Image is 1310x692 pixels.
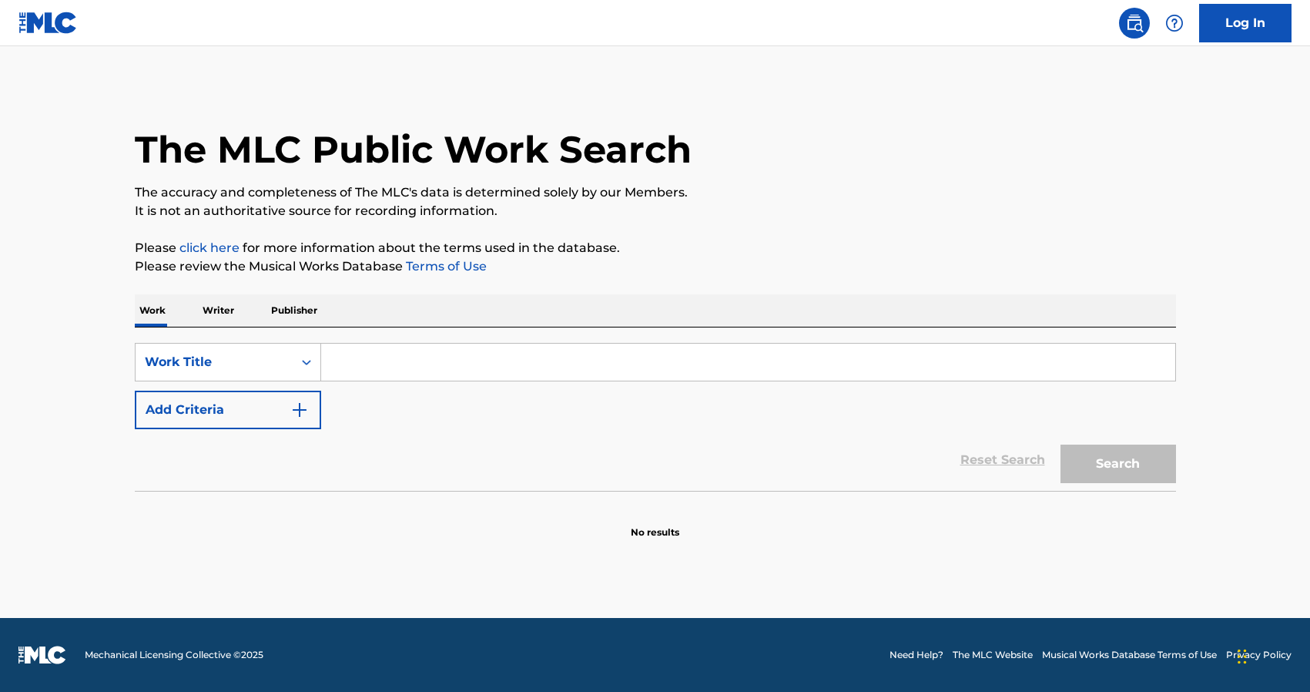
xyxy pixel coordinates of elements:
div: Help [1159,8,1190,39]
a: Public Search [1119,8,1150,39]
a: Musical Works Database Terms of Use [1042,648,1217,662]
a: Privacy Policy [1226,648,1292,662]
img: 9d2ae6d4665cec9f34b9.svg [290,401,309,419]
img: help [1165,14,1184,32]
img: search [1125,14,1144,32]
p: Publisher [266,294,322,327]
p: No results [631,507,679,539]
div: Widget de chat [1233,618,1310,692]
a: Terms of Use [403,259,487,274]
a: Need Help? [890,648,943,662]
iframe: Chat Widget [1233,618,1310,692]
div: Work Title [145,353,283,371]
a: Log In [1199,4,1292,42]
h1: The MLC Public Work Search [135,126,692,173]
a: The MLC Website [953,648,1033,662]
p: The accuracy and completeness of The MLC's data is determined solely by our Members. [135,183,1176,202]
img: logo [18,646,66,664]
span: Mechanical Licensing Collective © 2025 [85,648,263,662]
button: Add Criteria [135,391,321,429]
p: Please for more information about the terms used in the database. [135,239,1176,257]
p: Please review the Musical Works Database [135,257,1176,276]
div: Arrastrar [1238,633,1247,680]
p: Work [135,294,170,327]
p: It is not an authoritative source for recording information. [135,202,1176,220]
a: click here [179,240,240,255]
img: MLC Logo [18,12,78,34]
p: Writer [198,294,239,327]
form: Search Form [135,343,1176,491]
